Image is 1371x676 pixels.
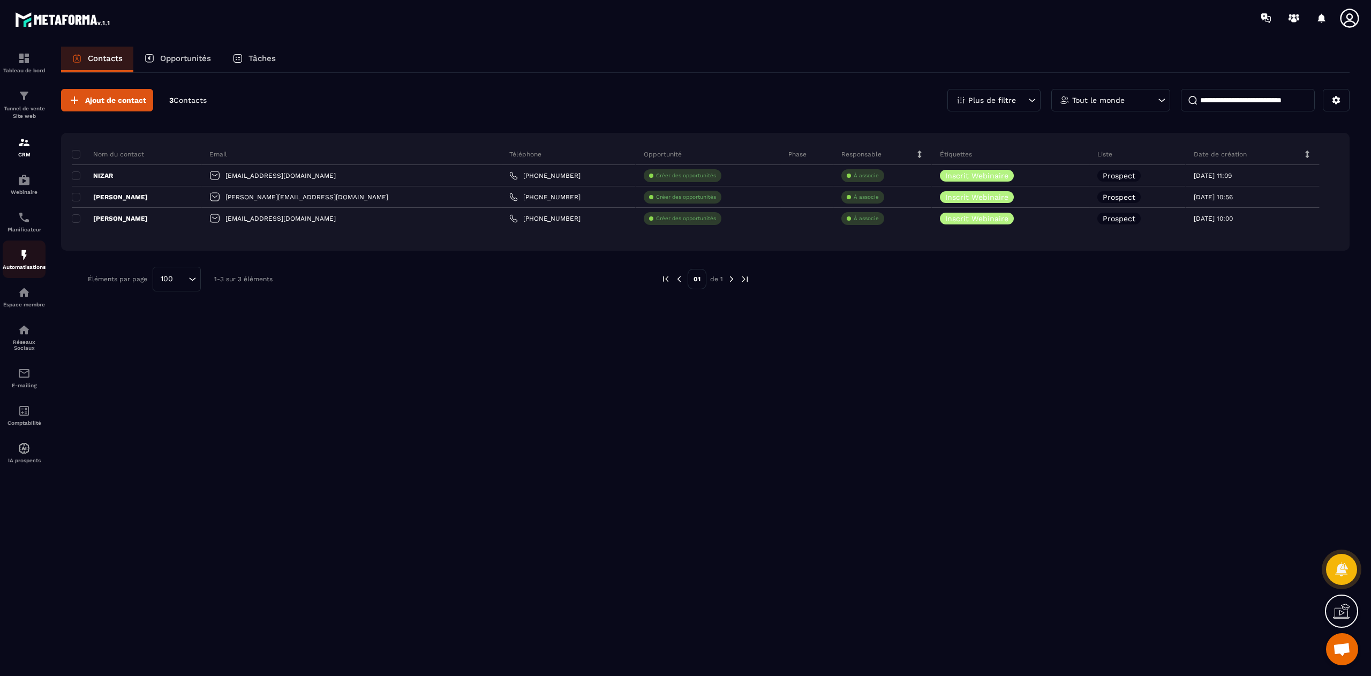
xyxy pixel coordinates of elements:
p: Contacts [88,54,123,63]
p: À associe [854,172,879,179]
p: Tout le monde [1072,96,1125,104]
a: formationformationTunnel de vente Site web [3,81,46,128]
p: Responsable [841,150,882,159]
p: 01 [688,269,706,289]
img: automations [18,174,31,186]
p: Opportunité [644,150,682,159]
a: Contacts [61,47,133,72]
p: Prospect [1103,215,1135,222]
img: automations [18,249,31,261]
p: Opportunités [160,54,211,63]
p: IA prospects [3,457,46,463]
button: Ajout de contact [61,89,153,111]
p: Créer des opportunités [656,193,716,201]
a: formationformationTableau de bord [3,44,46,81]
p: [DATE] 10:00 [1194,215,1233,222]
img: automations [18,286,31,299]
p: [DATE] 10:56 [1194,193,1233,201]
a: [PHONE_NUMBER] [509,171,581,180]
p: Tableau de bord [3,67,46,73]
p: Réseaux Sociaux [3,339,46,351]
p: Étiquettes [940,150,972,159]
p: [DATE] 11:09 [1194,172,1232,179]
img: accountant [18,404,31,417]
p: Inscrit Webinaire [945,215,1008,222]
a: accountantaccountantComptabilité [3,396,46,434]
p: Email [209,150,227,159]
p: 1-3 sur 3 éléments [214,275,273,283]
p: E-mailing [3,382,46,388]
a: Ouvrir le chat [1326,633,1358,665]
span: Contacts [174,96,207,104]
img: formation [18,52,31,65]
a: automationsautomationsAutomatisations [3,241,46,278]
p: Plus de filtre [968,96,1016,104]
a: emailemailE-mailing [3,359,46,396]
a: Tâches [222,47,287,72]
p: Planificateur [3,227,46,232]
p: Automatisations [3,264,46,270]
p: Comptabilité [3,420,46,426]
p: Tâches [248,54,276,63]
p: Nom du contact [72,150,144,159]
p: 3 [169,95,207,106]
p: Espace membre [3,302,46,307]
p: Tunnel de vente Site web [3,105,46,120]
p: Inscrit Webinaire [945,172,1008,179]
a: schedulerschedulerPlanificateur [3,203,46,241]
img: email [18,367,31,380]
img: automations [18,442,31,455]
p: Éléments par page [88,275,147,283]
p: NIZAR [72,171,113,180]
a: formationformationCRM [3,128,46,166]
img: scheduler [18,211,31,224]
span: Ajout de contact [85,95,146,106]
img: prev [674,274,684,284]
a: [PHONE_NUMBER] [509,193,581,201]
p: Créer des opportunités [656,215,716,222]
a: social-networksocial-networkRéseaux Sociaux [3,316,46,359]
p: Phase [788,150,807,159]
img: formation [18,136,31,149]
p: Date de création [1194,150,1247,159]
p: Liste [1097,150,1112,159]
p: Créer des opportunités [656,172,716,179]
img: formation [18,89,31,102]
img: logo [15,10,111,29]
img: prev [661,274,671,284]
a: automationsautomationsWebinaire [3,166,46,203]
p: Prospect [1103,172,1135,179]
img: next [740,274,750,284]
a: automationsautomationsEspace membre [3,278,46,316]
p: Inscrit Webinaire [945,193,1008,201]
img: next [727,274,736,284]
p: de 1 [710,275,723,283]
span: 100 [157,273,177,285]
p: [PERSON_NAME] [72,193,148,201]
p: CRM [3,152,46,157]
a: [PHONE_NUMBER] [509,214,581,223]
img: social-network [18,324,31,336]
p: À associe [854,193,879,201]
p: [PERSON_NAME] [72,214,148,223]
p: Téléphone [509,150,541,159]
input: Search for option [177,273,186,285]
div: Search for option [153,267,201,291]
p: Webinaire [3,189,46,195]
a: Opportunités [133,47,222,72]
p: Prospect [1103,193,1135,201]
p: À associe [854,215,879,222]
